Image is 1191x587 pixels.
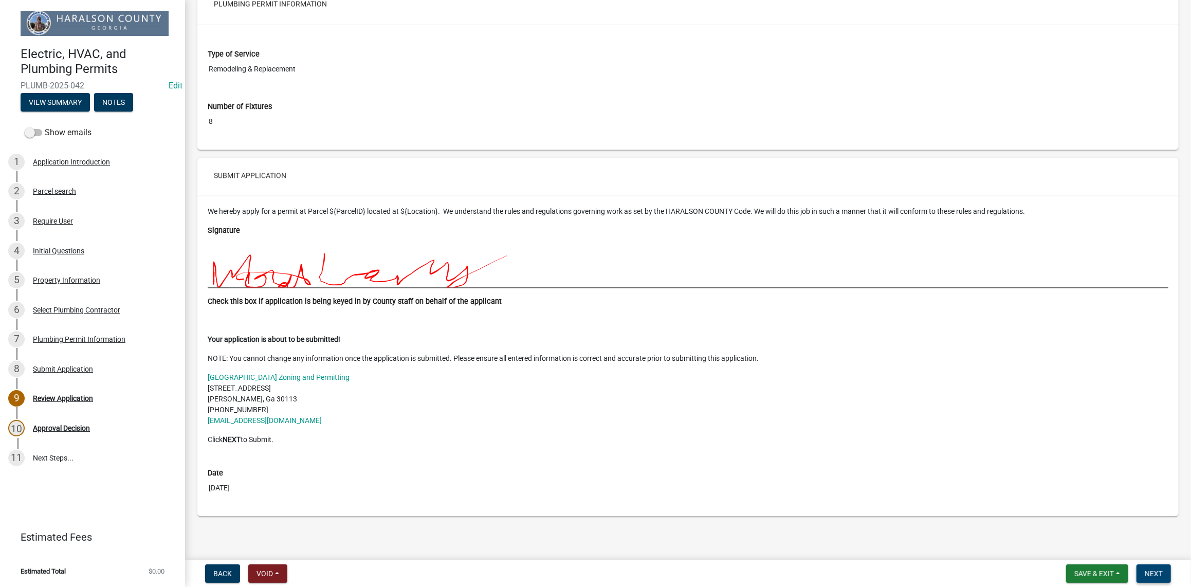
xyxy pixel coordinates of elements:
p: NOTE: You cannot change any information once the application is submitted. Please ensure all ente... [208,353,1168,364]
div: Application Introduction [33,158,110,166]
div: Plumbing Permit Information [33,336,125,343]
div: 1 [8,154,25,170]
p: Click to Submit. [208,434,1168,445]
p: We hereby apply for a permit at Parcel ${ParcelID} located at ${Location}. We understand the rule... [208,206,1168,217]
a: Edit [169,81,182,90]
div: Approval Decision [33,425,90,432]
span: $0.00 [149,568,164,575]
div: 10 [8,420,25,436]
label: Type of Service [208,51,260,58]
button: Submit Application [206,166,295,185]
span: Next [1145,570,1163,578]
img: Haralson County, Georgia [21,11,169,36]
div: 4 [8,243,25,259]
div: Property Information [33,277,100,284]
a: [GEOGRAPHIC_DATA] Zoning and Permitting [208,373,350,381]
div: 9 [8,390,25,407]
div: 2 [8,183,25,199]
strong: NEXT [223,435,241,444]
span: Estimated Total [21,568,66,575]
span: PLUMB-2025-042 [21,81,164,90]
strong: Your application is about to be submitted! [208,335,340,343]
button: Next [1137,564,1171,583]
label: Date [208,470,223,477]
div: Select Plumbing Contractor [33,306,120,314]
button: Save & Exit [1066,564,1128,583]
div: Parcel search [33,188,76,195]
div: Review Application [33,395,93,402]
div: 3 [8,213,25,229]
div: 5 [8,272,25,288]
label: Check this box if application is being keyed in by County staff on behalf of the applicant [208,298,502,305]
wm-modal-confirm: Edit Application Number [169,81,182,90]
div: 11 [8,450,25,466]
a: [EMAIL_ADDRESS][DOMAIN_NAME] [208,416,322,425]
label: Signature [208,227,240,234]
div: Submit Application [33,365,93,373]
label: Show emails [25,126,91,139]
div: Initial Questions [33,247,84,254]
button: Void [248,564,287,583]
label: Number of Fixtures [208,103,272,111]
img: NvulDwAAAAZJREFUAwAAepNc17VC7gAAAABJRU5ErkJggg== [208,236,736,287]
wm-modal-confirm: Notes [94,99,133,107]
a: Estimated Fees [8,527,169,547]
h4: Electric, HVAC, and Plumbing Permits [21,47,177,77]
wm-modal-confirm: Summary [21,99,90,107]
div: Require User [33,217,73,225]
button: Back [205,564,240,583]
div: 8 [8,361,25,377]
button: View Summary [21,93,90,112]
span: Save & Exit [1074,570,1114,578]
div: 6 [8,302,25,318]
span: Void [256,570,273,578]
div: 7 [8,331,25,347]
span: Back [213,570,232,578]
p: [STREET_ADDRESS] [PERSON_NAME], Ga 30113 [PHONE_NUMBER] [208,372,1168,426]
button: Notes [94,93,133,112]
